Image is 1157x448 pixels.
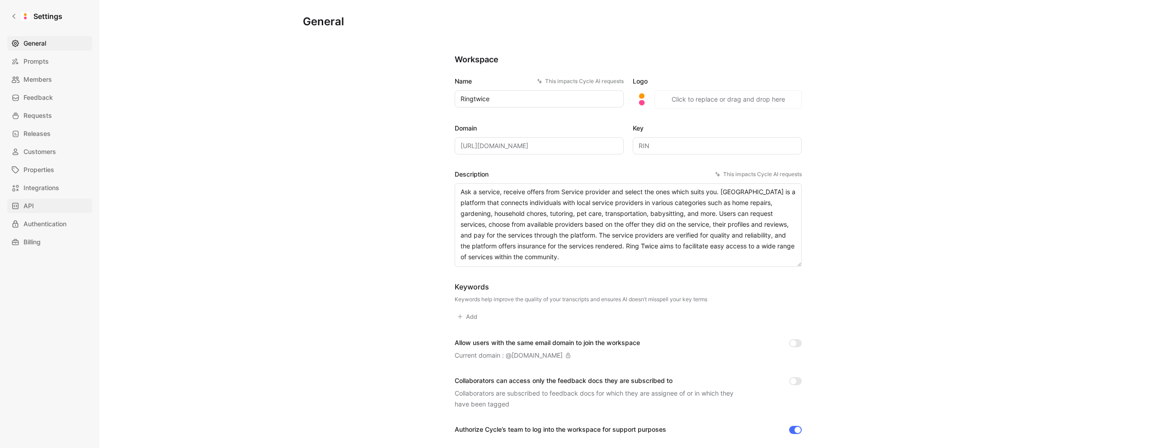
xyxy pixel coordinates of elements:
[7,217,92,231] a: Authentication
[455,169,802,180] label: Description
[24,219,66,229] span: Authentication
[537,77,624,86] div: This impacts Cycle AI requests
[24,128,51,139] span: Releases
[7,163,92,177] a: Properties
[7,181,92,195] a: Integrations
[24,182,59,193] span: Integrations
[24,237,41,247] span: Billing
[455,183,802,267] textarea: Ask a service, receive offers from Service provider and select the ones which suits you. [GEOGRAP...
[455,375,744,386] div: Collaborators can access only the feedback docs they are subscribed to
[455,123,624,134] label: Domain
[24,146,56,157] span: Customers
[7,54,92,69] a: Prompts
[633,123,802,134] label: Key
[24,201,34,211] span: API
[654,90,802,108] button: Click to replace or drag and drop here
[7,36,92,51] a: General
[33,11,62,22] h1: Settings
[455,54,802,65] h2: Workspace
[633,76,802,87] label: Logo
[7,126,92,141] a: Releases
[24,92,53,103] span: Feedback
[7,108,92,123] a: Requests
[512,350,563,361] div: [DOMAIN_NAME]
[455,424,666,435] div: Authorize Cycle’s team to log into the workspace for support purposes
[303,14,344,29] h1: General
[715,170,802,179] div: This impacts Cycle AI requests
[633,90,651,108] img: logo
[7,72,92,87] a: Members
[7,235,92,249] a: Billing
[7,199,92,213] a: API
[24,74,52,85] span: Members
[24,164,54,175] span: Properties
[455,137,624,154] input: Some placeholder
[455,76,624,87] label: Name
[455,296,707,303] div: Keywords help improve the quality of your transcripts and ensures AI doesn’t misspell your key terms
[24,38,46,49] span: General
[455,281,707,292] div: Keywords
[24,110,52,121] span: Requests
[455,310,481,323] button: Add
[455,350,571,361] div: Current domain : @
[7,145,92,159] a: Customers
[455,337,640,348] div: Allow users with the same email domain to join the workspace
[7,90,92,105] a: Feedback
[455,388,744,410] div: Collaborators are subscribed to feedback docs for which they are assignee of or in which they hav...
[7,7,66,25] a: Settings
[24,56,49,67] span: Prompts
